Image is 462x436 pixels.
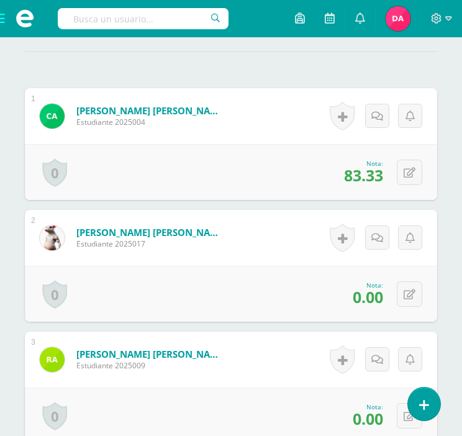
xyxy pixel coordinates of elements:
a: [PERSON_NAME] [PERSON_NAME] [76,348,225,360]
div: Nota: [353,281,383,289]
div: Nota: [353,402,383,411]
span: Estudiante 2025004 [76,117,225,127]
img: 0d1c13a784e50cea1b92786e6af8f399.png [386,6,410,31]
span: Estudiante 2025009 [76,360,225,371]
a: [PERSON_NAME] [PERSON_NAME] [76,104,225,117]
a: 0 [42,158,67,187]
div: Nota: [344,159,383,168]
img: 14b26a172d2075eac0d765bd2fe9be64.png [40,104,65,129]
a: 0 [42,402,67,430]
span: Estudiante 2025017 [76,238,225,249]
span: 0.00 [353,286,383,307]
input: Busca un usuario... [58,8,229,29]
img: 86ba34b4462e245aa7495bdb45b1f922.png [40,225,65,250]
img: e22437a490ce7b7550155d9c8180e34d.png [40,347,65,372]
a: [PERSON_NAME] [PERSON_NAME] [76,226,225,238]
span: 0.00 [353,408,383,429]
a: 0 [42,280,67,309]
span: 83.33 [344,165,383,186]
